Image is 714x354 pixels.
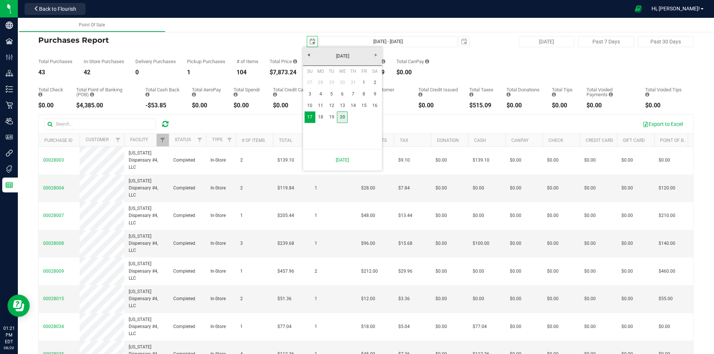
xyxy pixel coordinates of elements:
a: # of Items [242,138,265,143]
a: 8 [358,88,369,100]
inline-svg: Distribution [6,69,13,77]
span: $15.68 [398,240,412,247]
span: $3.36 [398,295,410,302]
span: $205.44 [277,212,294,219]
span: Completed [173,185,195,192]
span: Completed [173,240,195,247]
a: Filter [194,134,206,146]
span: 2 [315,268,317,275]
div: $0.00 [234,103,262,108]
i: Sum of all tips added to successful, non-voided payments for all purchases in the date range. [552,92,556,97]
a: 29 [326,77,337,88]
span: [US_STATE] Dispensary #4, LLC [129,233,164,254]
div: Total AeroPay [192,87,222,97]
span: $0.00 [435,268,447,275]
a: 15 [358,100,369,111]
span: $0.00 [584,268,596,275]
span: 1 [315,295,317,302]
div: $0.00 [552,103,575,108]
span: $0.00 [510,295,521,302]
a: Filter [112,134,124,146]
div: Total Donations [506,87,541,97]
div: Pickup Purchases [187,59,225,64]
span: $77.04 [473,323,487,330]
span: $7.84 [398,185,410,192]
span: [US_STATE] Dispensary #4, LLC [129,288,164,310]
span: $0.00 [473,295,484,302]
a: Previous [303,49,315,61]
span: select [307,36,318,47]
span: $239.68 [277,240,294,247]
span: $0.00 [435,323,447,330]
span: $0.00 [621,268,633,275]
span: $0.00 [510,240,521,247]
div: $0.00 [396,69,429,75]
span: 00028015 [43,296,64,301]
span: $0.00 [547,157,559,164]
a: Status [175,137,191,142]
span: Completed [173,157,195,164]
i: Sum of the successful, non-voided credit card payment transactions for all purchases in the date ... [273,92,277,97]
span: $0.00 [547,185,559,192]
div: Total Spendr [234,87,262,97]
span: Completed [173,295,195,302]
a: Donation [437,138,459,143]
span: select [459,36,469,47]
inline-svg: Tags [6,165,13,173]
div: $0.00 [38,103,65,108]
span: $96.00 [361,240,375,247]
span: Point Of Sale [79,22,105,27]
a: [DATE] [307,152,378,168]
i: Sum of the successful, non-voided cash payment transactions for all purchases in the date range. ... [381,59,385,64]
span: $0.00 [659,323,670,330]
div: $0.00 [273,103,308,108]
a: 13 [337,100,348,111]
div: $7,873.24 [270,69,297,75]
button: [DATE] [519,36,575,47]
span: 00028009 [43,269,64,274]
div: 43 [38,69,73,75]
i: Sum of the successful, non-voided Spendr payment transactions for all purchases in the date range. [234,92,238,97]
a: Customer [86,137,109,142]
a: 27 [305,77,315,88]
i: Sum of all voided payment transaction amounts, excluding tips and transaction fees, for all purch... [609,92,613,97]
span: $48.00 [361,212,375,219]
span: $0.00 [584,295,596,302]
span: $18.00 [361,323,375,330]
span: $51.36 [277,295,292,302]
span: [US_STATE] Dispensary #4, LLC [129,178,164,199]
span: $460.00 [659,268,675,275]
inline-svg: User Roles [6,133,13,141]
div: $0.00 [506,103,541,108]
span: $0.00 [584,157,596,164]
span: Completed [173,323,195,330]
a: Type [212,137,223,142]
span: Completed [173,268,195,275]
a: Credit Card [586,138,613,143]
span: In-Store [210,295,226,302]
span: $139.10 [473,157,489,164]
span: $210.00 [659,212,675,219]
span: $0.00 [435,157,447,164]
span: $0.00 [473,268,484,275]
inline-svg: Retail [6,101,13,109]
a: 5 [326,88,337,100]
span: $0.00 [547,323,559,330]
span: $0.00 [435,240,447,247]
a: 10 [305,100,315,111]
span: $5.04 [398,323,410,330]
span: $0.00 [510,212,521,219]
a: 2 [370,77,380,88]
button: Past 30 Days [638,36,694,47]
a: Gift Card [623,138,645,143]
span: In-Store [210,157,226,164]
a: 1 [358,77,369,88]
a: Facility [130,137,148,142]
span: Open Ecommerce Menu [630,1,647,16]
span: $28.00 [361,185,375,192]
div: Total Credit Issued [418,87,458,97]
a: 30 [337,77,348,88]
button: Back to Flourish [25,3,86,15]
a: 9 [370,88,380,100]
span: $212.00 [361,268,378,275]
